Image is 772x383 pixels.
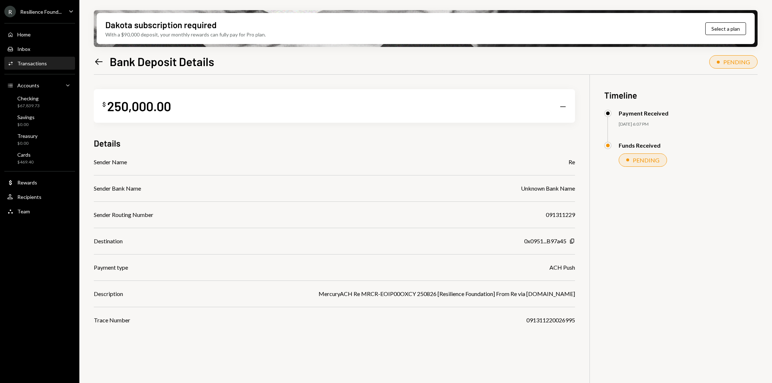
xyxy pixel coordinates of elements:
div: R [4,6,16,17]
div: Unknown Bank Name [521,184,575,193]
div: Recipients [17,194,41,200]
div: Sender Bank Name [94,184,141,193]
div: PENDING [633,157,659,164]
a: Cards$469.40 [4,149,75,167]
div: Accounts [17,82,39,88]
div: Re [569,158,575,166]
div: Team [17,208,30,214]
div: 250,000.00 [107,98,171,114]
div: $ [102,101,106,108]
div: Savings [17,114,35,120]
div: Payment type [94,263,128,272]
div: With a $90,000 deposit, your monthly rewards can fully pay for Pro plan. [105,31,266,38]
div: — [560,101,566,111]
div: Transactions [17,60,47,66]
a: Accounts [4,79,75,92]
div: 091311220026995 [526,316,575,325]
div: $469.40 [17,159,34,165]
div: Home [17,31,31,38]
a: Recipients [4,190,75,203]
div: Funds Received [619,142,661,149]
h3: Details [94,137,120,149]
div: Rewards [17,179,37,186]
div: $67,839.73 [17,103,40,109]
div: [DATE] 6:07 PM [619,121,758,127]
div: Inbox [17,46,30,52]
div: Dakota subscription required [105,19,216,31]
div: Resilience Found... [20,9,62,15]
a: Savings$0.00 [4,112,75,129]
h1: Bank Deposit Details [110,54,214,69]
a: Checking$67,839.73 [4,93,75,110]
div: Checking [17,95,40,101]
a: Inbox [4,42,75,55]
a: Rewards [4,176,75,189]
div: Payment Received [619,110,668,117]
div: Cards [17,152,34,158]
div: Trace Number [94,316,130,325]
div: Sender Routing Number [94,210,153,219]
div: Description [94,290,123,298]
div: Treasury [17,133,38,139]
a: Home [4,28,75,41]
div: $0.00 [17,140,38,147]
button: Select a plan [705,22,746,35]
div: Sender Name [94,158,127,166]
div: Destination [94,237,123,245]
a: Treasury$0.00 [4,131,75,148]
h3: Timeline [604,89,758,101]
div: PENDING [723,58,750,65]
div: ACH Push [549,263,575,272]
div: 091311229 [546,210,575,219]
div: $0.00 [17,122,35,128]
a: Team [4,205,75,218]
div: MercuryACH Re MRCR-EOIP00OXCY 250826 [Resilience Foundation] From Re via [DOMAIN_NAME] [319,290,575,298]
a: Transactions [4,57,75,70]
div: 0x0951...B97a45 [524,237,566,245]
